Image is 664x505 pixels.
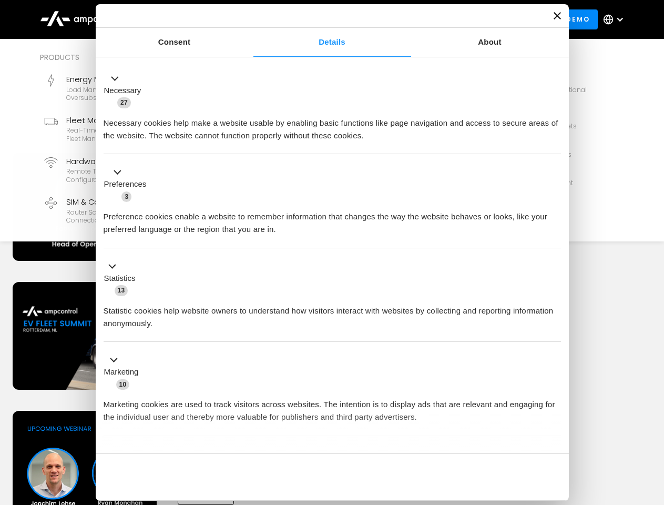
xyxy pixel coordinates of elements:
div: SIM & Connectivity [66,196,204,208]
div: Load management, cost optimization, oversubscription [66,86,204,102]
span: 3 [121,191,131,202]
div: Remote troubleshooting, charger logs, configurations, diagnostic files [66,167,204,184]
div: Real-time GPS, SoC, efficiency monitoring, fleet management [66,126,204,143]
div: Router Solutions, SIM Cards, Secure Data Connection [66,208,204,225]
span: 10 [116,379,130,390]
button: Close banner [554,12,561,19]
a: Fleet ManagementReal-time GPS, SoC, efficiency monitoring, fleet management [40,110,208,147]
a: Energy ManagementLoad management, cost optimization, oversubscription [40,69,208,106]
span: 13 [115,285,128,296]
a: Consent [96,28,253,57]
button: Preferences (3) [104,166,153,203]
div: Necessary cookies help make a website usable by enabling basic functions like page navigation and... [104,109,561,142]
div: Energy Management [66,74,204,85]
div: Preference cookies enable a website to remember information that changes the way the website beha... [104,203,561,236]
button: Statistics (13) [104,260,142,297]
div: Fleet Management [66,115,204,126]
button: Okay [410,462,560,492]
a: About [411,28,569,57]
a: Details [253,28,411,57]
button: Necessary (27) [104,72,148,109]
label: Necessary [104,85,141,97]
div: Statistic cookies help website owners to understand how visitors interact with websites by collec... [104,297,561,330]
div: Marketing cookies are used to track visitors across websites. The intention is to display ads tha... [104,390,561,423]
span: 2 [173,449,183,460]
div: Hardware Diagnostics [66,156,204,167]
a: Hardware DiagnosticsRemote troubleshooting, charger logs, configurations, diagnostic files [40,151,208,188]
label: Marketing [104,366,139,378]
label: Preferences [104,178,147,190]
label: Statistics [104,272,136,285]
a: SIM & ConnectivityRouter Solutions, SIM Cards, Secure Data Connection [40,192,208,229]
button: Marketing (10) [104,354,145,391]
span: 27 [117,97,131,108]
div: Products [40,52,381,63]
button: Unclassified (2) [104,448,190,461]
